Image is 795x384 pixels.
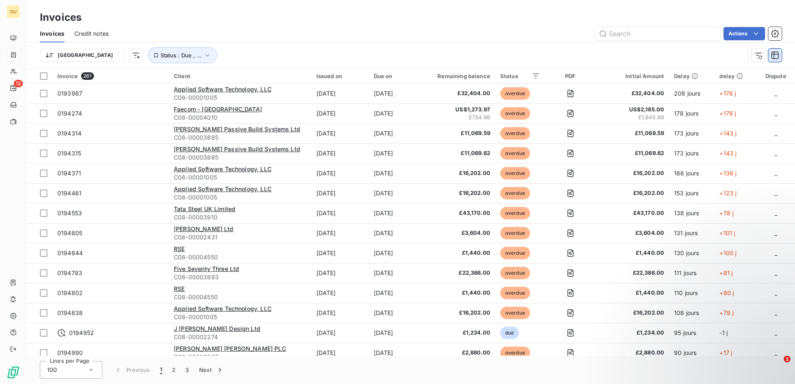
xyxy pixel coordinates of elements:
[174,133,306,142] span: C08-00003885
[669,203,714,223] td: 138 jours
[719,150,736,157] span: +143 j
[311,323,369,343] td: [DATE]
[369,103,417,123] td: [DATE]
[500,247,530,259] span: overdue
[174,173,306,182] span: C08-00001005
[57,349,83,356] span: 0194990
[669,123,714,143] td: 173 jours
[57,170,81,177] span: 0194371
[422,189,490,197] span: £16,202.00
[311,243,369,263] td: [DATE]
[767,356,787,376] iframe: Intercom live chat
[57,309,83,316] span: 0194838
[601,329,664,337] span: £1,234.00
[81,72,94,80] span: 261
[311,223,369,243] td: [DATE]
[500,287,530,299] span: overdue
[719,190,736,197] span: +123 j
[719,130,736,137] span: +143 j
[174,205,235,212] span: Tata Steel UK Limited
[174,185,272,192] span: Applied Software Technology, LLC
[174,285,185,292] span: RSE
[57,190,81,197] span: 0194461
[500,327,519,339] span: due
[601,149,664,158] span: £11,069.62
[374,73,412,79] div: Due on
[669,183,714,203] td: 153 jours
[775,170,777,177] span: _
[174,86,272,93] span: Applied Software Technology, LLC
[601,113,664,122] span: £1,645.99
[422,309,490,317] span: £16,202.00
[422,129,490,138] span: £11,069.59
[601,73,664,79] div: Initial Amount
[669,283,714,303] td: 110 jours
[57,110,82,117] span: 0194274
[669,263,714,283] td: 111 jours
[719,249,736,256] span: +100 j
[174,353,306,361] span: C08-00002367
[629,303,795,362] iframe: Intercom notifications message
[369,283,417,303] td: [DATE]
[174,165,272,172] span: Applied Software Technology, LLC
[422,73,490,79] div: Remaining balance
[311,283,369,303] td: [DATE]
[601,309,664,317] span: £16,202.00
[57,209,82,217] span: 0194553
[160,366,162,374] span: 1
[601,169,664,177] span: £16,202.00
[57,130,81,137] span: 0194314
[422,113,490,122] span: £734.96
[174,73,306,79] div: Client
[69,329,94,337] span: 0194952
[174,245,185,252] span: RSE
[669,223,714,243] td: 131 jours
[40,10,81,25] h3: Invoices
[775,289,777,296] span: _
[174,126,300,133] span: [PERSON_NAME] Passive Build Systems Ltd
[174,313,306,321] span: C08-00001005
[601,289,664,297] span: £1,440.00
[369,223,417,243] td: [DATE]
[422,149,490,158] span: £11,069.62
[601,249,664,257] span: £1,440.00
[500,347,530,359] span: overdue
[669,143,714,163] td: 173 jours
[311,103,369,123] td: [DATE]
[719,90,736,97] span: +178 j
[422,209,490,217] span: £43,170.00
[174,293,306,301] span: C08-00004550
[311,163,369,183] td: [DATE]
[500,167,530,180] span: overdue
[174,145,300,153] span: [PERSON_NAME] Passive Build Systems Ltd
[311,123,369,143] td: [DATE]
[57,90,82,97] span: 0193987
[422,89,490,98] span: £32,404.00
[784,356,790,362] span: 2
[180,361,194,379] button: 3
[369,163,417,183] td: [DATE]
[57,289,83,296] span: 0194802
[174,153,306,162] span: C08-00003885
[174,345,286,352] span: [PERSON_NAME] [PERSON_NAME] PLC
[422,106,490,114] span: US$1,273.97
[775,209,777,217] span: _
[311,343,369,363] td: [DATE]
[311,84,369,103] td: [DATE]
[174,193,306,202] span: C08-00001005
[369,203,417,223] td: [DATE]
[422,249,490,257] span: £1,440.00
[775,249,777,256] span: _
[601,89,664,98] span: £32,404.00
[719,209,733,217] span: +78 j
[167,361,180,379] button: 2
[40,49,119,62] button: [GEOGRAPHIC_DATA]
[601,106,664,114] span: US$2,185.00
[500,107,530,120] span: overdue
[369,323,417,343] td: [DATE]
[109,361,155,379] button: Previous
[311,303,369,323] td: [DATE]
[719,269,733,276] span: +81 j
[57,73,78,79] span: Invoice
[47,366,57,374] span: 100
